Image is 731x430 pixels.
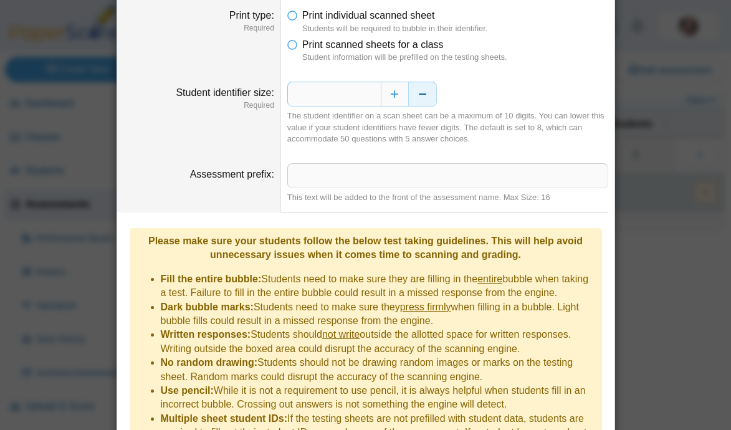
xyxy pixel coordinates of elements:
[161,300,596,328] li: Students need to make sure they when filling in a bubble. Light bubble fills could result in a mi...
[148,236,583,260] b: Please make sure your students follow the below test taking guidelines. This will help avoid unne...
[161,413,288,424] b: Multiple sheet student IDs:
[161,302,254,312] b: Dark bubble marks:
[302,39,444,50] span: Print scanned sheets for a class
[381,82,409,107] button: Increase
[161,329,251,340] b: Written responses:
[400,302,451,312] u: press firmly
[302,10,435,21] span: Print individual scanned sheet
[302,23,608,34] dfn: Students will be required to bubble in their identifier.
[409,82,437,107] button: Decrease
[161,274,262,284] b: Fill the entire bubble:
[287,110,608,145] div: The student identifier on a scan sheet can be a maximum of 10 digits. You can lower this value if...
[161,272,596,300] li: Students need to make sure they are filling in the bubble when taking a test. Failure to fill in ...
[287,192,608,203] div: This text will be added to the front of the assessment name. Max Size: 16
[322,329,360,340] u: not write
[161,384,596,412] li: While it is not a requirement to use pencil, it is always helpful when students fill in an incorr...
[161,356,596,384] li: Students should not be drawing random images or marks on the testing sheet. Random marks could di...
[229,10,274,21] label: Print type
[161,385,214,396] b: Use pencil:
[161,328,596,356] li: Students should outside the allotted space for written responses. Writing outside the boxed area ...
[302,52,608,63] dfn: Student information will be prefilled on the testing sheets.
[161,357,258,368] b: No random drawing:
[477,274,502,284] u: entire
[190,169,274,179] label: Assessment prefix
[176,87,274,98] label: Student identifier size
[123,100,274,111] dfn: Required
[123,23,274,34] dfn: Required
